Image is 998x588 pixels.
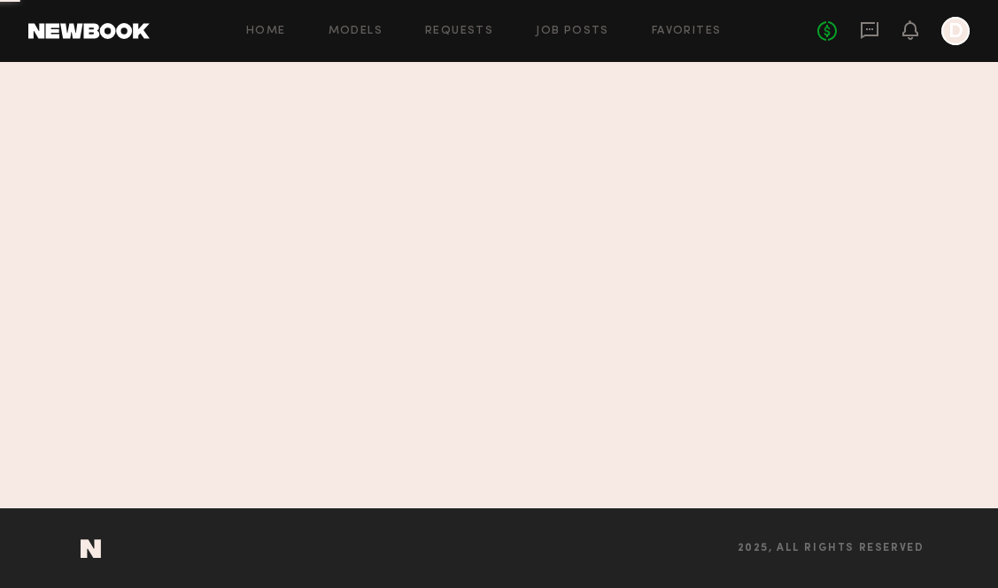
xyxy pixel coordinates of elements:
[941,17,970,45] a: D
[246,26,286,37] a: Home
[652,26,722,37] a: Favorites
[425,26,493,37] a: Requests
[329,26,383,37] a: Models
[738,543,925,554] span: 2025, all rights reserved
[536,26,609,37] a: Job Posts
